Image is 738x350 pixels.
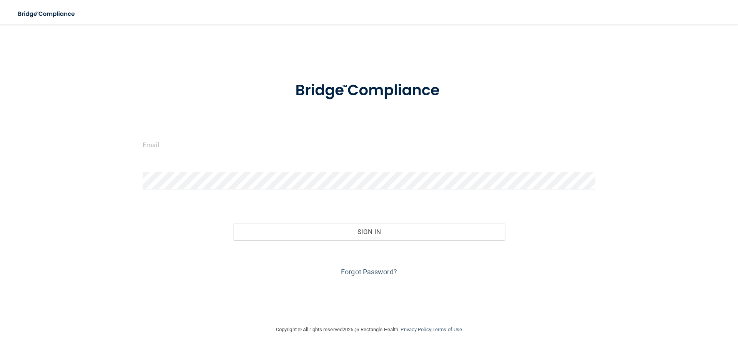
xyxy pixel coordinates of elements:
[279,71,459,111] img: bridge_compliance_login_screen.278c3ca4.svg
[432,327,462,332] a: Terms of Use
[12,6,82,22] img: bridge_compliance_login_screen.278c3ca4.svg
[233,223,505,240] button: Sign In
[341,268,397,276] a: Forgot Password?
[143,136,595,153] input: Email
[401,327,431,332] a: Privacy Policy
[229,317,509,342] div: Copyright © All rights reserved 2025 @ Rectangle Health | |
